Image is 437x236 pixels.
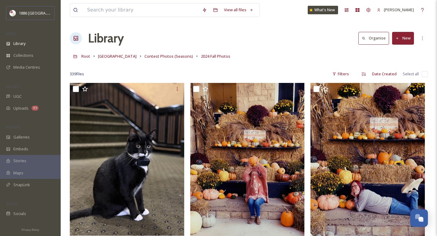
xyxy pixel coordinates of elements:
[201,53,230,59] span: 2024 Fall Photos
[392,32,414,44] button: New
[13,41,25,46] span: Library
[403,71,419,77] span: Select all
[98,53,137,59] span: [GEOGRAPHIC_DATA]
[13,170,23,176] span: Maps
[410,209,428,227] button: Open Chat
[369,68,400,80] div: Date Created
[329,68,352,80] div: Filters
[22,226,39,233] a: Privacy Policy
[70,71,84,77] span: 339 file s
[13,53,33,58] span: Collections
[13,64,40,70] span: Media Centres
[22,228,39,232] span: Privacy Policy
[144,53,193,60] a: Contest Photos (Seasons)
[13,94,22,99] span: UGC
[32,106,39,111] div: 93
[6,125,20,129] span: WIDGETS
[19,10,67,16] span: 1886 [GEOGRAPHIC_DATA]
[13,182,30,188] span: SnapLink
[384,7,414,12] span: [PERSON_NAME]
[6,31,17,36] span: MEDIA
[70,83,184,235] img: ext_1756489666.878464_ginarambo.publicist@gmail.com-IMG_0169.jpeg
[13,105,29,111] span: Uploads
[98,53,137,60] a: [GEOGRAPHIC_DATA]
[358,32,389,44] button: Organise
[13,158,26,164] span: Stories
[84,3,199,17] input: Search your library
[81,53,90,60] a: Root
[13,146,28,152] span: Embeds
[13,134,30,140] span: Galleries
[10,10,16,16] img: logos.png
[374,4,417,16] a: [PERSON_NAME]
[6,84,19,89] span: COLLECT
[81,53,90,59] span: Root
[13,211,26,217] span: Socials
[88,29,124,47] a: Library
[144,53,193,59] span: Contest Photos (Seasons)
[308,6,338,14] a: What's New
[201,53,230,60] a: 2024 Fall Photos
[6,201,18,206] span: SOCIALS
[221,4,256,16] a: View all files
